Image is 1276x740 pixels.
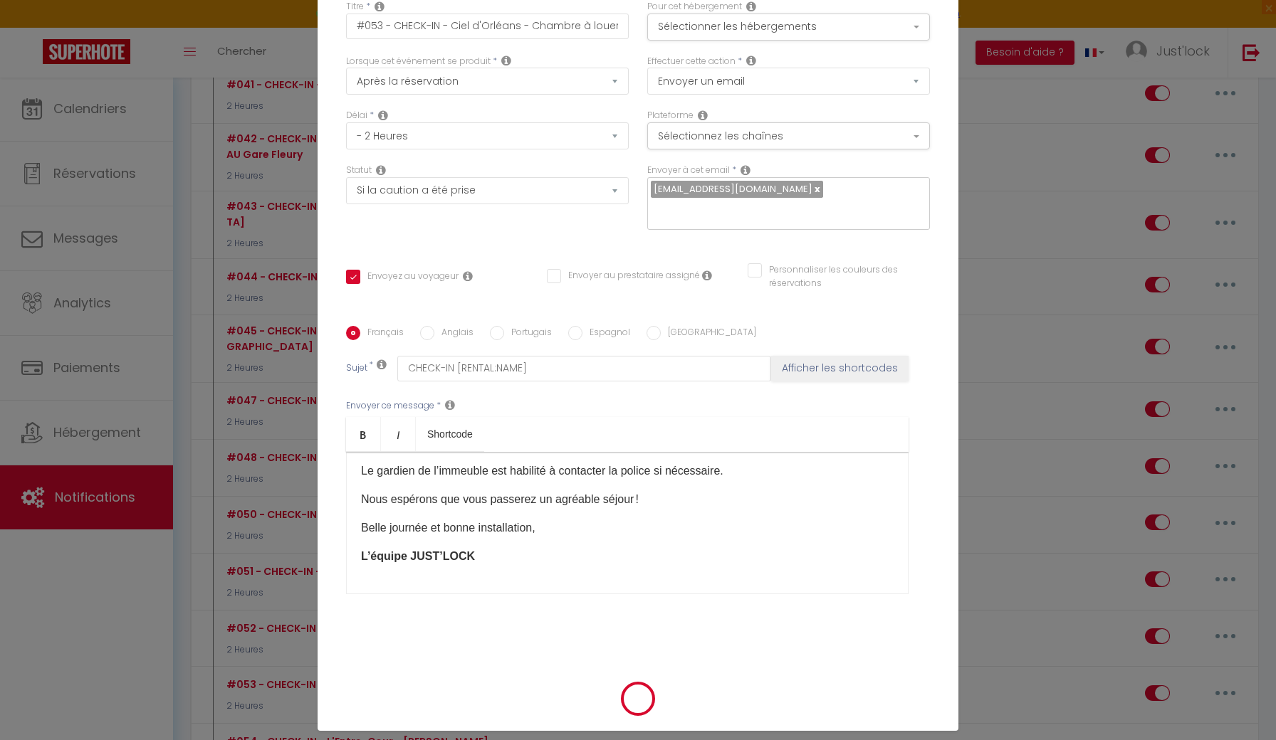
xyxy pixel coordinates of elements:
[463,270,473,282] i: Envoyer au voyageur
[1215,676,1265,729] iframe: Chat
[647,55,736,68] label: Effectuer cette action
[416,417,484,451] a: Shortcode
[746,55,756,66] i: Action Type
[11,6,54,48] button: Ouvrir le widget de chat LiveChat
[445,399,455,411] i: Message
[375,1,385,12] i: Title
[771,356,909,381] button: Afficher les shortcodes
[647,164,730,177] label: Envoyer à cet email
[346,109,367,122] label: Délai
[378,110,388,121] i: Action Time
[434,326,474,342] label: Anglais
[346,417,381,451] a: Bold
[504,326,552,342] label: Portugais
[360,326,404,342] label: Français
[746,1,756,12] i: This Rental
[501,55,511,66] i: Event Occur
[647,14,930,41] button: Sélectionner les hébergements
[346,361,367,376] label: Sujet
[361,462,894,480] p: Le gardien de l’immeuble est habilité à contacter la police​ si nécessaire.
[361,550,475,562] strong: L’équipe JUST’LOCK
[582,326,630,342] label: Espagnol
[647,122,930,149] button: Sélectionnez les chaînes
[661,326,756,342] label: [GEOGRAPHIC_DATA]
[346,164,372,177] label: Statut
[346,399,434,413] label: Envoyer ce message
[346,55,491,68] label: Lorsque cet événement se produit
[654,182,812,196] span: [EMAIL_ADDRESS][DOMAIN_NAME]
[377,359,387,370] i: Subject
[361,491,894,508] p: Nous espérons que vous passerez un agréable séjour !
[376,164,386,176] i: Booking status
[361,519,894,536] p: Belle journée et bonne installation,
[741,164,751,176] i: Recipient
[698,110,708,121] i: Action Channel
[381,417,416,451] a: Italic
[702,270,712,281] i: Envoyer au prestataire si il est assigné
[647,109,694,122] label: Plateforme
